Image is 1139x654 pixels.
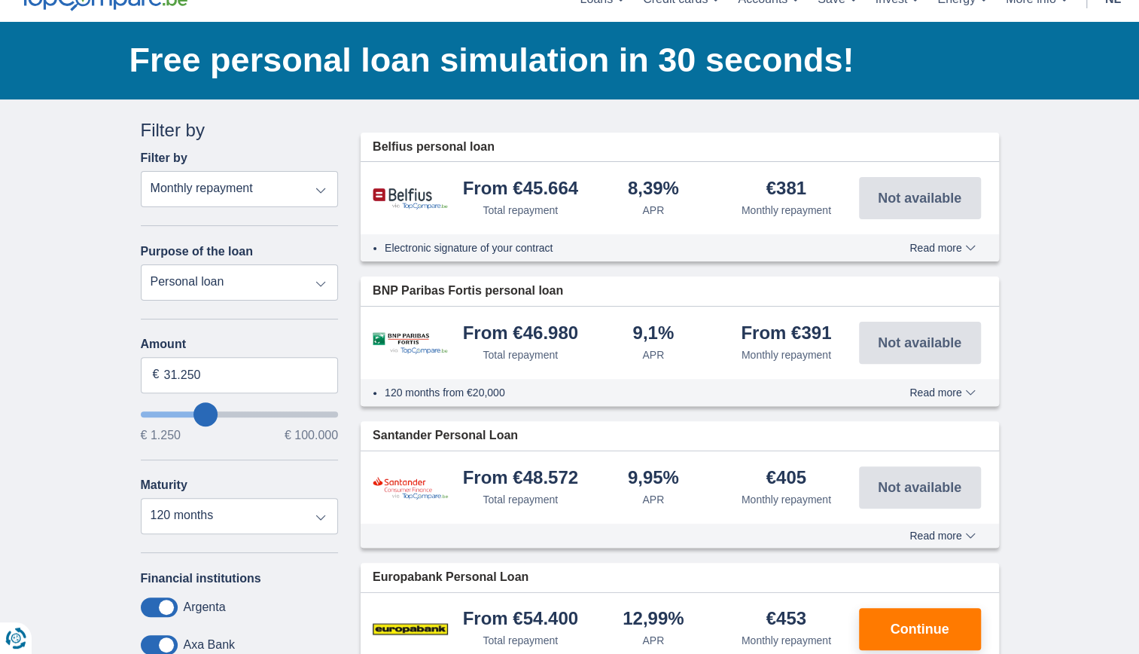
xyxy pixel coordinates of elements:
input: wantToBorrow [141,411,339,417]
font: €405 [766,467,806,487]
div: Total repayment [483,347,558,362]
font: 12,99% [623,608,684,628]
label: Filter by [141,151,187,165]
div: Total repayment [483,203,558,218]
label: Financial institutions [141,572,261,585]
div: Filter by [141,118,339,143]
span: Belfius personal loan [373,139,495,156]
div: Monthly repayment [742,633,831,648]
font: From €54.400 [463,608,578,628]
font: 8,39% [628,178,679,198]
div: Total repayment [483,492,558,507]
img: product.pl.alt Santander [373,476,448,500]
font: €381 [766,178,806,198]
span: € [153,366,160,384]
font: From €48.572 [463,467,578,487]
img: product.pl.alt BNP Paribas Fortis [373,332,448,354]
span: Not available [878,481,961,494]
label: Amount [141,338,339,351]
div: Total repayment [483,633,558,648]
label: Axa Bank [184,638,235,652]
div: APR [642,492,664,507]
span: Not available [878,191,961,205]
font: Continue [891,622,949,637]
li: Electronic signature of your contract [385,240,849,255]
font: From €46.980 [463,322,578,343]
button: Not available [859,466,981,509]
label: Maturity [141,478,187,492]
span: Santander Personal Loan [373,427,518,445]
div: Monthly repayment [742,203,831,218]
font: 9,1% [632,322,674,343]
font: 9,95% [628,467,679,487]
span: Read more [909,530,975,541]
label: Purpose of the loan [141,245,253,258]
font: From €45.664 [463,178,578,198]
div: APR [642,203,664,218]
h1: Free personal loan simulation in 30 seconds! [129,37,999,84]
button: Read more [898,387,986,399]
span: Read more [909,243,975,253]
div: Monthly repayment [742,492,831,507]
button: Not available [859,322,981,364]
span: Not available [878,336,961,350]
button: Not available [859,177,981,219]
span: € 100.000 [285,429,338,442]
label: Argenta [184,601,226,614]
span: Europabank Personal Loan [373,569,528,586]
div: Monthly repayment [742,347,831,362]
font: €453 [766,608,806,628]
div: APR [642,347,664,362]
li: 120 months from €20,000 [385,385,849,400]
img: product.pl.alt Belfius [373,188,448,209]
div: APR [642,633,664,648]
button: Read more [898,242,986,254]
img: product.pl.alt Europabank [373,610,448,648]
span: € 1.250 [141,429,181,442]
span: Read more [909,387,975,398]
button: Continue [859,608,981,650]
span: BNP Paribas Fortis personal loan [373,283,563,300]
button: Read more [898,530,986,542]
font: From €391 [741,322,831,343]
